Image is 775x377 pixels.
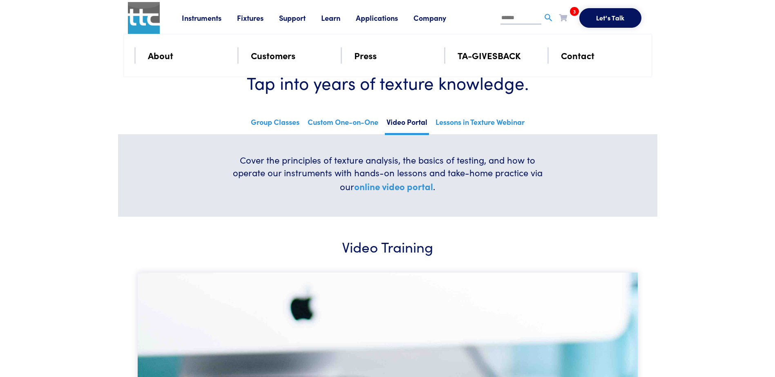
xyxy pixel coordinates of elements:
a: About [148,48,173,62]
a: 3 [559,12,567,22]
a: Press [354,48,377,62]
a: Applications [356,13,413,23]
a: Lessons in Texture Webinar [434,115,526,133]
a: Customers [251,48,295,62]
button: Let's Talk [579,8,641,28]
a: Group Classes [249,115,301,133]
h3: Video Training [143,236,633,256]
a: Video Portal [385,115,429,135]
a: Custom One-on-One [306,115,380,133]
a: Learn [321,13,356,23]
span: 3 [570,7,579,16]
a: Fixtures [237,13,279,23]
h1: Tap into years of texture knowledge. [143,72,633,93]
a: Contact [561,48,594,62]
a: online video portal [354,180,433,193]
a: Company [413,13,462,23]
a: Instruments [182,13,237,23]
a: TA-GIVESBACK [458,48,521,62]
h6: Cover the principles of texture analysis, the basics of testing, and how to operate our instrumen... [226,154,549,194]
img: ttc_logo_1x1_v1.0.png [128,2,160,34]
a: Support [279,13,321,23]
